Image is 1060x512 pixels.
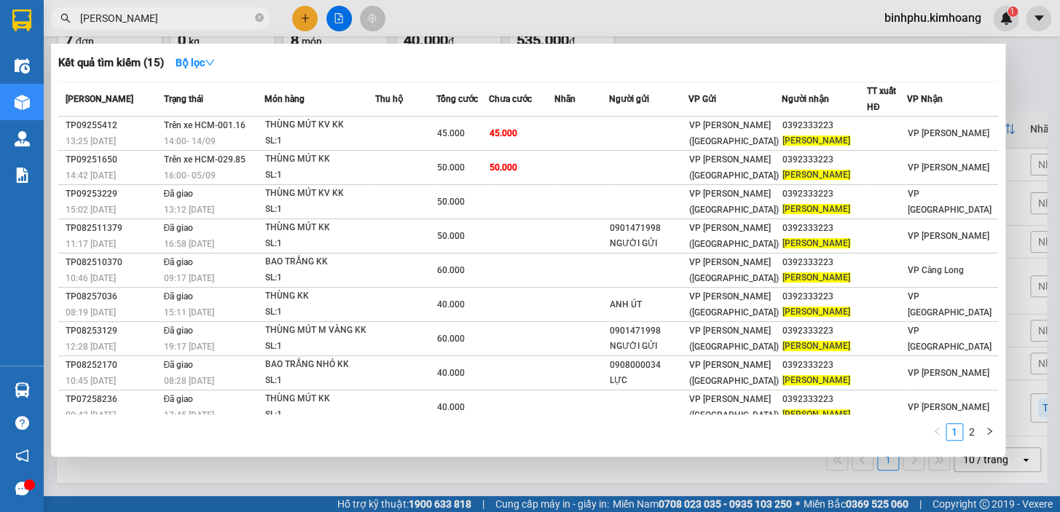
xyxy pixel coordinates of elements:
[981,423,998,441] button: right
[66,358,160,373] div: TP08252170
[164,394,194,404] span: Đã giao
[265,220,374,236] div: THÙNG MÚT KK
[66,392,160,407] div: TP07258236
[15,382,30,398] img: warehouse-icon
[907,402,989,412] span: VP [PERSON_NAME]
[782,204,850,214] span: [PERSON_NAME]
[265,288,374,304] div: THÙNG KK
[265,323,374,339] div: THÙNG MÚT M VÀNG KK
[610,323,688,339] div: 0901471998
[963,423,981,441] li: 2
[907,128,989,138] span: VP [PERSON_NAME]
[66,152,160,168] div: TP09251650
[437,231,465,241] span: 50.000
[265,186,374,202] div: THÙNG MÚT KV KK
[265,202,374,218] div: SL: 1
[489,162,517,173] span: 50.000
[907,291,991,318] span: VP [GEOGRAPHIC_DATA]
[15,449,29,462] span: notification
[164,239,214,249] span: 16:58 [DATE]
[66,410,116,420] span: 09:42 [DATE]
[164,94,203,104] span: Trạng thái
[6,49,146,76] span: VP [PERSON_NAME] ([GEOGRAPHIC_DATA])
[15,481,29,495] span: message
[66,118,160,133] div: TP09255412
[782,255,866,270] div: 0392333223
[164,51,227,74] button: Bộ lọcdown
[164,273,214,283] span: 09:17 [DATE]
[489,128,517,138] span: 45.000
[933,427,941,436] span: left
[867,86,896,112] span: TT xuất HĐ
[907,265,963,275] span: VP Càng Long
[265,391,374,407] div: THÙNG MÚT KK
[782,135,850,146] span: [PERSON_NAME]
[610,358,688,373] div: 0908000034
[66,205,116,215] span: 15:02 [DATE]
[907,368,989,378] span: VP [PERSON_NAME]
[164,376,214,386] span: 08:28 [DATE]
[66,376,116,386] span: 10:45 [DATE]
[264,94,305,104] span: Món hàng
[688,189,778,215] span: VP [PERSON_NAME] ([GEOGRAPHIC_DATA])
[964,424,980,440] a: 2
[15,58,30,74] img: warehouse-icon
[436,94,478,104] span: Tổng cước
[688,326,778,352] span: VP [PERSON_NAME] ([GEOGRAPHIC_DATA])
[907,189,991,215] span: VP [GEOGRAPHIC_DATA]
[981,423,998,441] li: Next Page
[985,427,994,436] span: right
[907,326,991,352] span: VP [GEOGRAPHIC_DATA]
[6,79,108,92] span: 0792232550 -
[164,326,194,336] span: Đã giao
[164,170,216,181] span: 16:00 - 05/09
[6,95,35,109] span: GIAO:
[265,151,374,168] div: THÙNG MÚT KK
[610,373,688,388] div: LỰC
[255,12,264,25] span: close-circle
[907,162,989,173] span: VP [PERSON_NAME]
[15,95,30,110] img: warehouse-icon
[782,409,850,420] span: [PERSON_NAME]
[437,162,465,173] span: 50.000
[688,94,715,104] span: VP Gửi
[688,360,778,386] span: VP [PERSON_NAME] ([GEOGRAPHIC_DATA])
[164,154,246,165] span: Trên xe HCM-029.85
[66,136,116,146] span: 13:25 [DATE]
[164,223,194,233] span: Đã giao
[6,28,213,42] p: GỬI:
[80,10,252,26] input: Tìm tên, số ĐT hoặc mã đơn
[610,297,688,312] div: ANH ÚT
[688,394,778,420] span: VP [PERSON_NAME] ([GEOGRAPHIC_DATA])
[928,423,946,441] button: left
[164,410,214,420] span: 17:45 [DATE]
[782,341,850,351] span: [PERSON_NAME]
[782,118,866,133] div: 0392333223
[437,197,465,207] span: 50.000
[437,265,465,275] span: 60.000
[554,94,576,104] span: Nhãn
[437,299,465,310] span: 40.000
[255,13,264,22] span: close-circle
[610,236,688,251] div: NGƯỜI GỬI
[437,128,465,138] span: 45.000
[265,304,374,320] div: SL: 1
[166,28,205,42] span: TRANG
[164,257,194,267] span: Đã giao
[437,368,465,378] span: 40.000
[782,238,850,248] span: [PERSON_NAME]
[66,239,116,249] span: 11:17 [DATE]
[66,323,160,339] div: TP08253129
[265,373,374,389] div: SL: 1
[265,270,374,286] div: SL: 1
[265,357,374,373] div: BAO TRẮNG NHỎ KK
[6,49,213,76] p: NHẬN:
[12,9,31,31] img: logo-vxr
[688,120,778,146] span: VP [PERSON_NAME] ([GEOGRAPHIC_DATA])
[176,57,215,68] strong: Bộ lọc
[782,186,866,202] div: 0392333223
[78,79,108,92] span: CHẢY
[164,136,216,146] span: 14:00 - 14/09
[782,323,866,339] div: 0392333223
[610,339,688,354] div: NGƯỜI GỬI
